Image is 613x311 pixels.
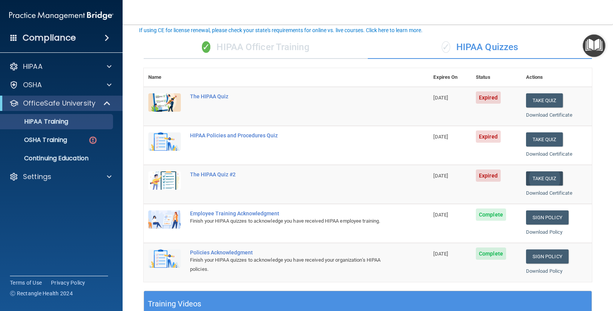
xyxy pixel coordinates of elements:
a: OfficeSafe University [9,99,111,108]
a: Download Policy [526,268,563,274]
p: Settings [23,172,51,181]
div: HIPAA Officer Training [144,36,368,59]
a: OSHA [9,80,111,90]
a: Sign Policy [526,210,569,225]
button: Take Quiz [526,93,563,107]
th: Status [471,68,521,87]
div: Finish your HIPAA quizzes to acknowledge you have received HIPAA employee training. [190,217,390,226]
th: Expires On [429,68,471,87]
button: If using CE for license renewal, please check your state's requirements for online vs. live cours... [138,26,424,34]
div: If using CE for license renewal, please check your state's requirements for online vs. live cours... [139,28,423,33]
span: Ⓒ Rectangle Health 2024 [10,290,73,297]
a: Terms of Use [10,279,42,287]
p: OfficeSafe University [23,99,95,108]
span: Expired [476,169,501,182]
p: OSHA Training [5,136,67,144]
button: Take Quiz [526,171,563,186]
span: [DATE] [433,212,448,218]
a: HIPAA [9,62,111,71]
span: Complete [476,247,506,260]
th: Name [144,68,185,87]
a: Sign Policy [526,249,569,264]
a: Settings [9,172,111,181]
span: [DATE] [433,173,448,179]
button: Open Resource Center [583,34,605,57]
div: HIPAA Policies and Procedures Quiz [190,132,390,138]
h5: Training Videos [148,297,202,311]
span: Expired [476,130,501,143]
a: Download Certificate [526,112,572,118]
p: HIPAA [23,62,43,71]
span: [DATE] [433,251,448,257]
button: Take Quiz [526,132,563,147]
p: OSHA [23,80,42,90]
p: HIPAA Training [5,118,68,125]
a: Download Certificate [526,190,572,196]
img: PMB logo [9,8,113,23]
span: [DATE] [433,95,448,101]
a: Download Certificate [526,151,572,157]
span: [DATE] [433,134,448,140]
div: Employee Training Acknowledgment [190,210,390,217]
div: The HIPAA Quiz #2 [190,171,390,177]
a: Download Policy [526,229,563,235]
th: Actions [521,68,592,87]
div: The HIPAA Quiz [190,93,390,99]
span: ✓ [202,41,210,53]
p: Continuing Education [5,155,110,162]
div: Finish your HIPAA quizzes to acknowledge you have received your organization’s HIPAA policies. [190,256,390,274]
div: HIPAA Quizzes [368,36,592,59]
span: Complete [476,208,506,221]
div: Policies Acknowledgment [190,249,390,256]
span: ✓ [442,41,450,53]
h4: Compliance [23,33,76,43]
a: Privacy Policy [51,279,85,287]
img: danger-circle.6113f641.png [88,135,98,145]
span: Expired [476,91,501,104]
